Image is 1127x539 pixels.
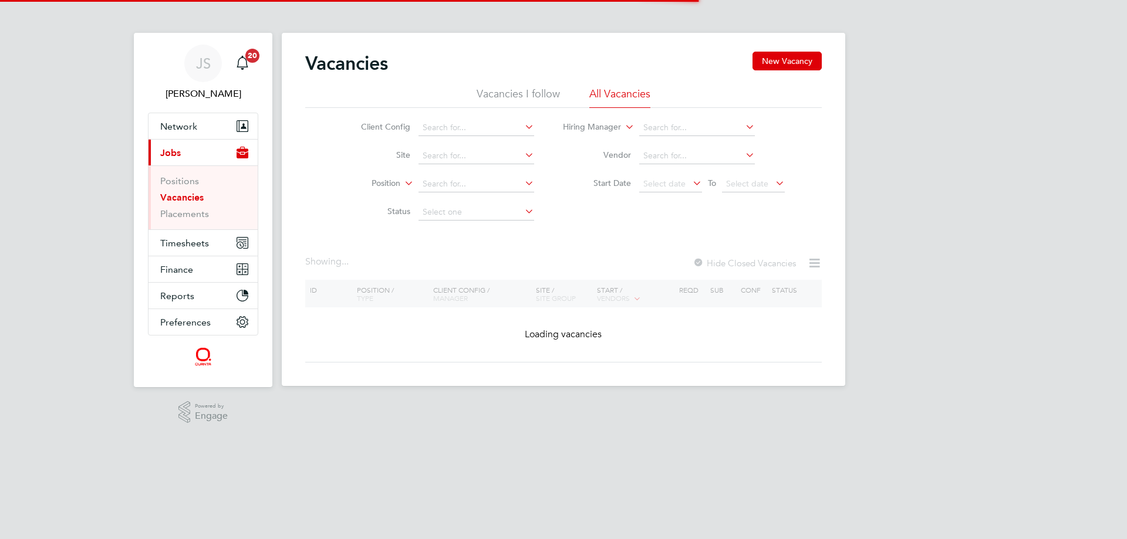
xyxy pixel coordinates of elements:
[160,192,204,203] a: Vacancies
[753,52,822,70] button: New Vacancy
[149,283,258,309] button: Reports
[231,45,254,82] a: 20
[148,347,258,366] a: Go to home page
[149,256,258,282] button: Finance
[148,45,258,101] a: JS[PERSON_NAME]
[160,147,181,158] span: Jobs
[419,148,534,164] input: Search for...
[160,264,193,275] span: Finance
[194,347,211,366] img: quantacontracts-logo-retina.png
[639,148,755,164] input: Search for...
[160,121,197,132] span: Network
[589,87,650,108] li: All Vacancies
[639,120,755,136] input: Search for...
[160,175,199,187] a: Positions
[554,121,621,133] label: Hiring Manager
[419,176,534,192] input: Search for...
[178,401,228,423] a: Powered byEngage
[693,257,796,269] label: Hide Closed Vacancies
[343,121,410,132] label: Client Config
[195,401,228,411] span: Powered by
[149,309,258,335] button: Preferences
[149,113,258,139] button: Network
[148,87,258,101] span: Jacob Stutz
[477,87,560,108] li: Vacancies I follow
[333,178,400,189] label: Position
[343,150,410,160] label: Site
[726,178,768,189] span: Select date
[563,178,631,188] label: Start Date
[343,206,410,216] label: Status
[419,120,534,136] input: Search for...
[245,49,259,63] span: 20
[160,238,209,249] span: Timesheets
[342,256,349,267] span: ...
[704,175,720,191] span: To
[419,204,534,221] input: Select one
[563,150,631,160] label: Vendor
[305,256,351,268] div: Showing
[149,230,258,256] button: Timesheets
[160,290,194,301] span: Reports
[160,317,211,328] span: Preferences
[149,165,258,229] div: Jobs
[149,140,258,165] button: Jobs
[160,208,209,219] a: Placements
[196,56,211,71] span: JS
[643,178,686,189] span: Select date
[134,33,272,387] nav: Main navigation
[305,52,388,75] h2: Vacancies
[195,411,228,421] span: Engage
